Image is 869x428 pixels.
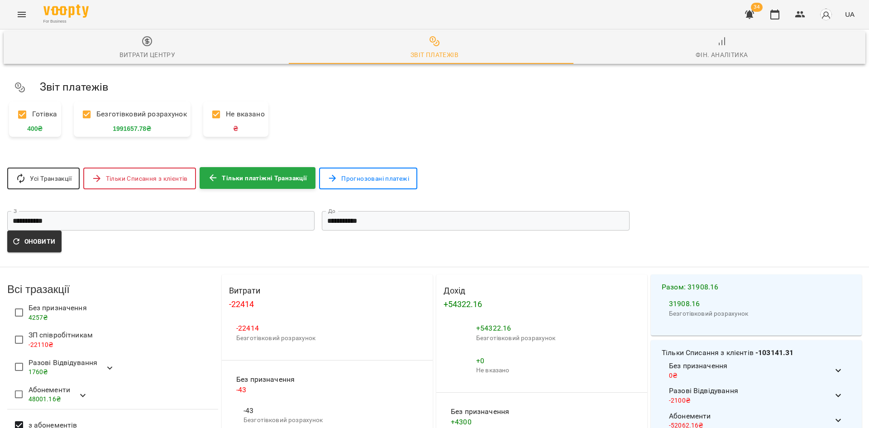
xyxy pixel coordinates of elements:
span: Разові Відвідування [669,385,833,396]
button: Прогнозовані платежі [319,168,417,189]
button: Тільки платіжні Транзакції [200,167,315,189]
span: 48001.16 ₴ [29,395,61,403]
img: Voopty Logo [43,5,89,18]
b: -103141.31 [755,348,793,357]
span: -2100 ₴ [669,397,691,404]
span: Тільки платіжні Транзакції [222,173,307,183]
div: Фін. Аналітика [696,49,748,60]
p: Не вказано [476,366,633,375]
p: Безготівковий розрахунок [669,309,844,318]
span: 1991657.78 ₴ [113,124,151,133]
span: Без призначення [29,303,87,313]
p: Готівка [13,105,57,124]
span: 1760 ₴ [29,368,48,375]
h4: Разом : 31908.16 [662,282,851,293]
span: -22110 ₴ [29,341,54,348]
span: ЗП співробітникам [29,330,93,341]
span: Разові Відвідування [29,357,98,368]
p: Безготівковий розрахунок [476,334,633,343]
h4: Тільки Списання з клієнтів [662,347,851,358]
span: Тільки Списання з клієнтів [106,173,188,184]
h5: Звіт платежів [40,80,855,94]
span: 400 ₴ [27,124,43,133]
span: + 54322.16 [476,324,511,332]
p: Не вказано [207,105,265,124]
span: Абонементи [669,411,833,422]
span: UA [845,10,855,19]
span: Без призначення [669,361,833,371]
span: 4257 ₴ [29,314,48,321]
span: Абонементи [29,385,70,395]
h4: + 54322.16 [444,300,640,309]
span: -22414 [236,324,259,332]
h4: -22414 [229,300,425,309]
div: Витрати центру [119,49,176,60]
span: Без призначення [236,374,418,385]
span: Оновити [13,236,56,247]
span: 34 [751,3,763,12]
p: Безготівковий розрахунок [244,416,411,425]
span: 0 ₴ [669,372,678,379]
button: Усі Транзакції [7,168,80,189]
button: Menu [11,4,33,25]
span: For Business [43,19,89,24]
p: Безготівковий розрахунок [236,334,418,343]
button: Оновити [7,231,62,252]
h4: Дохід [444,286,640,295]
h3: Всі тразакції [7,284,218,295]
button: UA [841,6,858,23]
span: Прогнозовані платежі [341,173,409,184]
span: Усі Транзакції [30,173,72,184]
span: ₴ [233,124,238,133]
span: 31908.16 [669,299,700,308]
span: + 4300 [451,418,472,426]
div: Звіт платежів [411,49,458,60]
span: + 0 [476,356,484,365]
p: Безготівковий розрахунок [77,105,187,124]
span: -43 [236,385,246,394]
h4: Витрати [229,286,425,295]
img: avatar_s.png [820,8,832,21]
span: -43 [244,405,411,416]
button: Тільки Списання з клієнтів [83,168,196,189]
span: Без призначення [451,406,622,417]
